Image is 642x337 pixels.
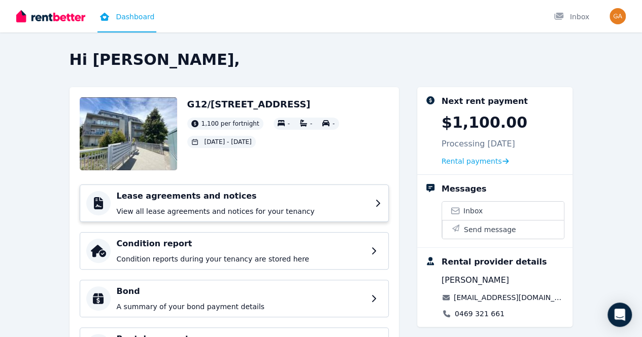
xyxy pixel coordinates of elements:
h2: G12/[STREET_ADDRESS] [187,97,339,111]
img: Property Url [80,97,177,170]
h4: Bond [117,285,365,297]
span: - [310,120,312,127]
span: Inbox [463,206,483,216]
p: View all lease agreements and notices for your tenancy [117,206,369,216]
span: 1,100 per fortnight [201,120,259,128]
h2: Hi [PERSON_NAME], [70,51,573,69]
h4: Condition report [117,238,365,250]
span: [DATE] - [DATE] [205,138,252,146]
div: Inbox [554,12,589,22]
img: RentBetter [16,9,85,24]
a: Rental payments [442,156,509,166]
div: Messages [442,183,486,195]
span: - [332,120,334,127]
p: $1,100.00 [442,114,527,132]
a: Inbox [442,202,564,220]
a: 0469 321 661 [455,309,504,319]
span: - [288,120,290,127]
div: Next rent payment [442,95,528,107]
a: [EMAIL_ADDRESS][DOMAIN_NAME] [454,292,565,303]
span: Rental payments [442,156,502,166]
h4: Lease agreements and notices [117,190,369,202]
div: Rental provider details [442,256,547,268]
p: Condition reports during your tenancy are stored here [117,254,365,264]
img: Garima Arora [610,8,626,24]
span: [PERSON_NAME] [442,274,509,286]
button: Send message [442,220,564,239]
div: Open Intercom Messenger [607,303,632,327]
p: Processing [DATE] [442,138,515,150]
span: Send message [464,224,516,235]
p: A summary of your bond payment details [117,302,365,312]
